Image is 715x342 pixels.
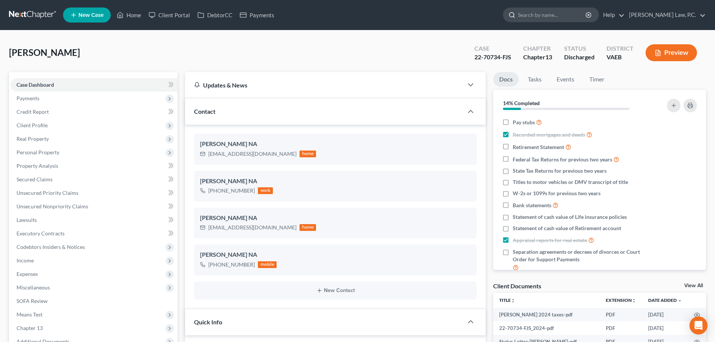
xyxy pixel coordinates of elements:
button: Preview [646,44,697,61]
div: [EMAIL_ADDRESS][DOMAIN_NAME] [208,224,297,231]
a: Date Added expand_more [648,297,682,303]
span: Statement of cash value of Life insurance policies [513,213,627,221]
span: Contact [194,108,215,115]
div: Updates & News [194,81,454,89]
span: Bank statements [513,202,551,209]
span: Expenses [17,271,38,277]
td: 22-70734-FJS_2024-pdf [493,321,600,335]
div: [PERSON_NAME] NA [200,214,471,223]
span: [PERSON_NAME] [9,47,80,58]
div: work [258,187,273,194]
span: Payments [17,95,39,101]
span: Executory Contracts [17,230,65,237]
a: Property Analysis [11,159,178,173]
span: Unsecured Nonpriority Claims [17,203,88,209]
div: Discharged [564,53,595,62]
div: Chapter [523,44,552,53]
span: State Tax Returns for previous two years [513,167,607,175]
div: District [607,44,634,53]
span: 13 [545,53,552,60]
a: Executory Contracts [11,227,178,240]
div: mobile [258,261,277,268]
span: W-2s or 1099s for previous two years [513,190,601,197]
td: [PERSON_NAME] 2024 taxes-pdf [493,308,600,321]
i: unfold_more [632,298,636,303]
a: Timer [583,72,610,87]
span: Recorded mortgages and deeds [513,131,585,139]
div: [EMAIL_ADDRESS][DOMAIN_NAME] [208,150,297,158]
span: Codebtors Insiders & Notices [17,244,85,250]
div: home [300,224,316,231]
span: Real Property [17,136,49,142]
span: Statement of cash value of Retirement account [513,224,621,232]
span: Case Dashboard [17,81,54,88]
div: VAEB [607,53,634,62]
span: Quick Info [194,318,222,325]
span: Lawsuits [17,217,37,223]
span: Means Test [17,311,42,318]
div: [PHONE_NUMBER] [208,261,255,268]
div: Status [564,44,595,53]
a: Home [113,8,145,22]
button: New Contact [200,288,471,294]
span: Personal Property [17,149,59,155]
i: unfold_more [511,298,515,303]
div: 22-70734-FJS [474,53,511,62]
a: View All [684,283,703,288]
td: PDF [600,308,642,321]
a: Docs [493,72,519,87]
a: Unsecured Priority Claims [11,186,178,200]
a: SOFA Review [11,294,178,308]
span: Client Profile [17,122,48,128]
a: Secured Claims [11,173,178,186]
a: Payments [236,8,278,22]
td: PDF [600,321,642,335]
span: Income [17,257,34,264]
a: Help [599,8,625,22]
div: [PERSON_NAME] NA [200,177,471,186]
a: Credit Report [11,105,178,119]
a: Unsecured Nonpriority Claims [11,200,178,213]
td: [DATE] [642,308,688,321]
input: Search by name... [518,8,587,22]
div: [PERSON_NAME] NA [200,140,471,149]
span: Titles to motor vehicles or DMV transcript of title [513,178,628,186]
span: Miscellaneous [17,284,50,291]
a: Extensionunfold_more [606,297,636,303]
span: Unsecured Priority Claims [17,190,78,196]
a: Lawsuits [11,213,178,227]
i: expand_more [677,298,682,303]
a: DebtorCC [194,8,236,22]
span: Retirement Statement [513,143,564,151]
a: Case Dashboard [11,78,178,92]
a: [PERSON_NAME] Law, P.C. [625,8,706,22]
a: Client Portal [145,8,194,22]
span: Separation agreements or decrees of divorces or Court Order for Support Payments [513,248,646,263]
td: [DATE] [642,321,688,335]
a: Events [551,72,580,87]
span: Credit Report [17,108,49,115]
span: Appraisal reports for real estate [513,237,587,244]
span: Property Analysis [17,163,58,169]
span: Secured Claims [17,176,53,182]
div: Case [474,44,511,53]
a: Tasks [522,72,548,87]
span: Chapter 13 [17,325,43,331]
span: Federal Tax Returns for previous two years [513,156,612,163]
div: Client Documents [493,282,541,290]
span: SOFA Review [17,298,48,304]
div: [PHONE_NUMBER] [208,187,255,194]
div: [PERSON_NAME] NA [200,250,471,259]
a: Titleunfold_more [499,297,515,303]
strong: 14% Completed [503,100,540,106]
div: Open Intercom Messenger [689,316,707,334]
div: home [300,151,316,157]
span: New Case [78,12,104,18]
span: Pay stubs [513,119,535,126]
div: Chapter [523,53,552,62]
